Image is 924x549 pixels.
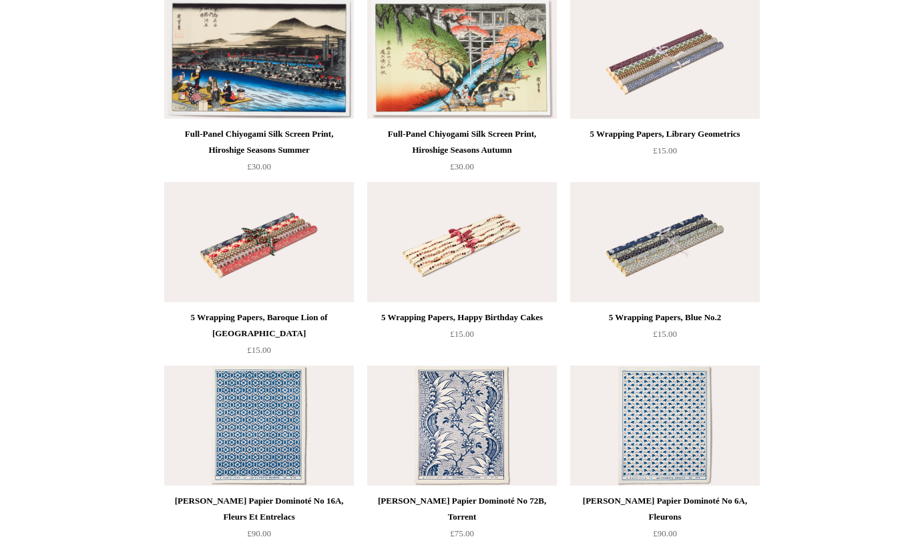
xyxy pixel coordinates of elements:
[247,528,271,538] span: £90.00
[450,161,474,171] span: £30.00
[573,310,756,326] div: 5 Wrapping Papers, Blue No.2
[367,182,557,302] a: 5 Wrapping Papers, Happy Birthday Cakes 5 Wrapping Papers, Happy Birthday Cakes
[371,310,553,326] div: 5 Wrapping Papers, Happy Birthday Cakes
[367,366,557,486] img: Antoinette Poisson Papier Dominoté No 72B, Torrent
[367,310,557,364] a: 5 Wrapping Papers, Happy Birthday Cakes £15.00
[653,145,677,155] span: £15.00
[367,366,557,486] a: Antoinette Poisson Papier Dominoté No 72B, Torrent Antoinette Poisson Papier Dominoté No 72B, Tor...
[653,329,677,339] span: £15.00
[570,366,760,486] img: Antoinette Poisson Papier Dominoté No 6A, Fleurons
[371,126,553,158] div: Full-Panel Chiyogami Silk Screen Print, Hiroshige Seasons Autumn
[164,493,354,548] a: [PERSON_NAME] Papier Dominoté No 16A, Fleurs Et Entrelacs £90.00
[247,345,271,355] span: £15.00
[367,126,557,181] a: Full-Panel Chiyogami Silk Screen Print, Hiroshige Seasons Autumn £30.00
[164,182,354,302] a: 5 Wrapping Papers, Baroque Lion of Venice 5 Wrapping Papers, Baroque Lion of Venice
[164,366,354,486] img: Antoinette Poisson Papier Dominoté No 16A, Fleurs Et Entrelacs
[570,182,760,302] a: 5 Wrapping Papers, Blue No.2 5 Wrapping Papers, Blue No.2
[371,493,553,525] div: [PERSON_NAME] Papier Dominoté No 72B, Torrent
[573,493,756,525] div: [PERSON_NAME] Papier Dominoté No 6A, Fleurons
[450,528,474,538] span: £75.00
[573,126,756,142] div: 5 Wrapping Papers, Library Geometrics
[164,366,354,486] a: Antoinette Poisson Papier Dominoté No 16A, Fleurs Et Entrelacs Antoinette Poisson Papier Dominoté...
[164,182,354,302] img: 5 Wrapping Papers, Baroque Lion of Venice
[570,310,760,364] a: 5 Wrapping Papers, Blue No.2 £15.00
[168,493,351,525] div: [PERSON_NAME] Papier Dominoté No 16A, Fleurs Et Entrelacs
[164,310,354,364] a: 5 Wrapping Papers, Baroque Lion of [GEOGRAPHIC_DATA] £15.00
[450,329,474,339] span: £15.00
[570,126,760,181] a: 5 Wrapping Papers, Library Geometrics £15.00
[570,182,760,302] img: 5 Wrapping Papers, Blue No.2
[570,493,760,548] a: [PERSON_NAME] Papier Dominoté No 6A, Fleurons £90.00
[367,182,557,302] img: 5 Wrapping Papers, Happy Birthday Cakes
[168,310,351,342] div: 5 Wrapping Papers, Baroque Lion of [GEOGRAPHIC_DATA]
[570,366,760,486] a: Antoinette Poisson Papier Dominoté No 6A, Fleurons Antoinette Poisson Papier Dominoté No 6A, Fleu...
[247,161,271,171] span: £30.00
[164,126,354,181] a: Full-Panel Chiyogami Silk Screen Print, Hiroshige Seasons Summer £30.00
[168,126,351,158] div: Full-Panel Chiyogami Silk Screen Print, Hiroshige Seasons Summer
[367,493,557,548] a: [PERSON_NAME] Papier Dominoté No 72B, Torrent £75.00
[653,528,677,538] span: £90.00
